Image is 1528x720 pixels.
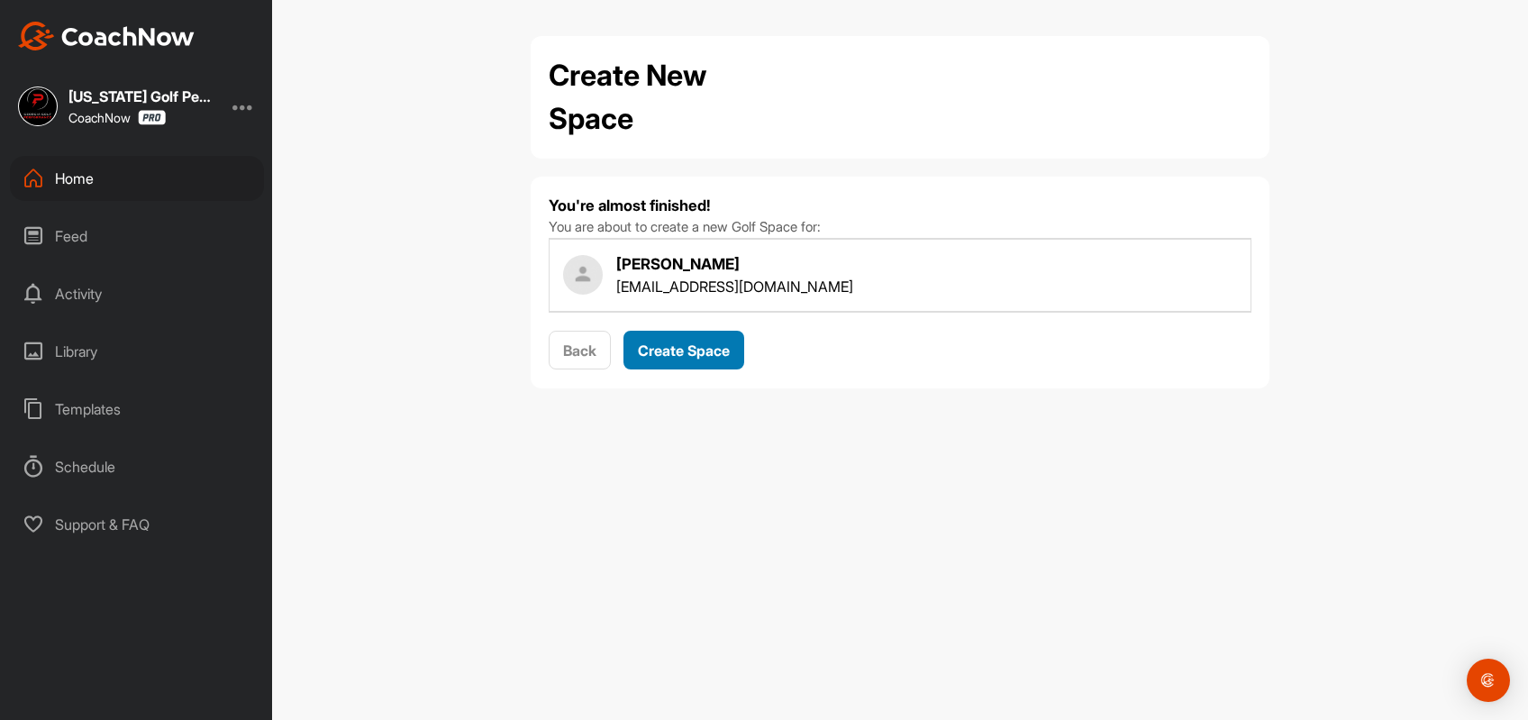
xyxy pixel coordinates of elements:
[68,89,213,104] div: [US_STATE] Golf Performance
[563,255,603,295] img: user
[616,253,853,276] h4: [PERSON_NAME]
[10,444,264,489] div: Schedule
[10,214,264,259] div: Feed
[638,342,730,360] span: Create Space
[138,110,166,125] img: CoachNow Pro
[1467,659,1510,702] div: Open Intercom Messenger
[549,217,1251,238] p: You are about to create a new Golf Space for:
[18,87,58,126] img: square_8d2b528e8ac8f2a5dcc0b0baf1750210.jpg
[10,502,264,547] div: Support & FAQ
[549,331,611,369] button: Back
[563,342,596,360] span: Back
[68,110,166,125] div: CoachNow
[10,271,264,316] div: Activity
[10,156,264,201] div: Home
[18,22,195,50] img: CoachNow
[549,54,792,141] h2: Create New Space
[616,276,853,297] p: [EMAIL_ADDRESS][DOMAIN_NAME]
[623,331,744,369] button: Create Space
[10,387,264,432] div: Templates
[10,329,264,374] div: Library
[549,195,1251,217] h4: You're almost finished!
